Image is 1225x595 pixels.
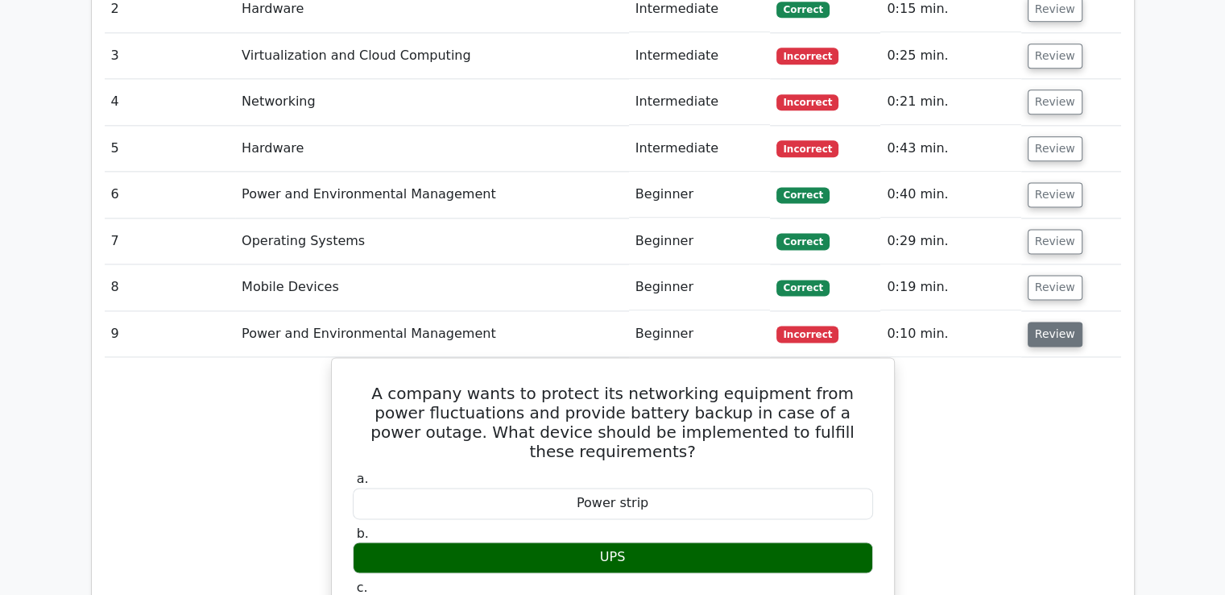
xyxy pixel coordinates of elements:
[351,384,875,461] h5: A company wants to protect its networking equipment from power fluctuations and provide battery b...
[880,79,1020,125] td: 0:21 min.
[105,264,236,310] td: 8
[105,172,236,218] td: 6
[629,264,771,310] td: Beginner
[1028,89,1082,114] button: Review
[235,311,629,357] td: Power and Environmental Management
[357,580,368,595] span: c.
[105,126,236,172] td: 5
[235,172,629,218] td: Power and Environmental Management
[105,33,236,79] td: 3
[235,218,629,264] td: Operating Systems
[353,542,873,573] div: UPS
[1028,322,1082,347] button: Review
[776,233,829,249] span: Correct
[357,471,369,486] span: a.
[235,126,629,172] td: Hardware
[776,140,838,156] span: Incorrect
[235,264,629,310] td: Mobile Devices
[776,2,829,18] span: Correct
[1028,182,1082,207] button: Review
[776,48,838,64] span: Incorrect
[235,79,629,125] td: Networking
[880,218,1020,264] td: 0:29 min.
[776,94,838,110] span: Incorrect
[776,326,838,342] span: Incorrect
[1028,229,1082,254] button: Review
[1028,136,1082,161] button: Review
[105,218,236,264] td: 7
[880,33,1020,79] td: 0:25 min.
[776,280,829,296] span: Correct
[629,126,771,172] td: Intermediate
[880,126,1020,172] td: 0:43 min.
[880,264,1020,310] td: 0:19 min.
[629,218,771,264] td: Beginner
[1028,275,1082,300] button: Review
[629,79,771,125] td: Intermediate
[357,526,369,541] span: b.
[1028,44,1082,69] button: Review
[880,311,1020,357] td: 0:10 min.
[629,33,771,79] td: Intermediate
[629,172,771,218] td: Beginner
[629,311,771,357] td: Beginner
[776,187,829,203] span: Correct
[105,79,236,125] td: 4
[353,488,873,519] div: Power strip
[880,172,1020,218] td: 0:40 min.
[105,311,236,357] td: 9
[235,33,629,79] td: Virtualization and Cloud Computing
